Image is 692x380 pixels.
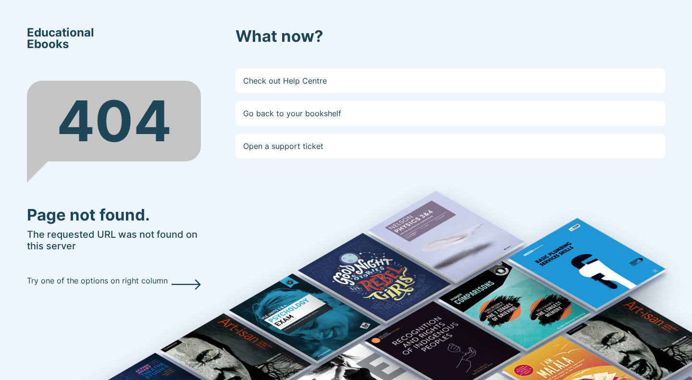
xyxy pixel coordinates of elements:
[235,101,665,126] a: Go back to your bookshelf
[235,134,665,159] a: Open a support ticket
[27,27,94,50] span: Educational Ebooks
[235,68,665,93] a: Check out Help Centre
[27,81,201,161] div: 404
[27,229,201,252] h5: The requested URL was not found on this server
[27,206,201,225] h3: Page not found.
[27,275,168,286] p: Try one of the options on right column
[235,27,665,46] h3: What now?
